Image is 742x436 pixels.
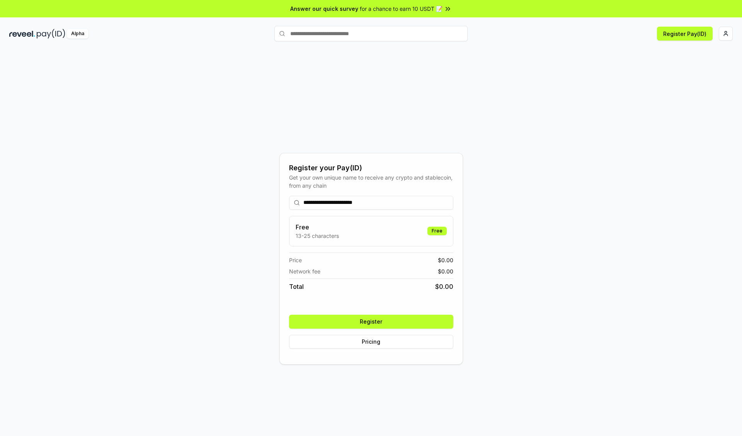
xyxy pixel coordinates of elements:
[9,29,35,39] img: reveel_dark
[360,5,442,13] span: for a chance to earn 10 USDT 📝
[289,173,453,190] div: Get your own unique name to receive any crypto and stablecoin, from any chain
[67,29,88,39] div: Alpha
[657,27,713,41] button: Register Pay(ID)
[289,163,453,173] div: Register your Pay(ID)
[289,315,453,329] button: Register
[435,282,453,291] span: $ 0.00
[427,227,447,235] div: Free
[290,5,358,13] span: Answer our quick survey
[289,282,304,291] span: Total
[289,267,320,275] span: Network fee
[289,335,453,349] button: Pricing
[438,267,453,275] span: $ 0.00
[296,222,339,232] h3: Free
[289,256,302,264] span: Price
[37,29,65,39] img: pay_id
[296,232,339,240] p: 13-25 characters
[438,256,453,264] span: $ 0.00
